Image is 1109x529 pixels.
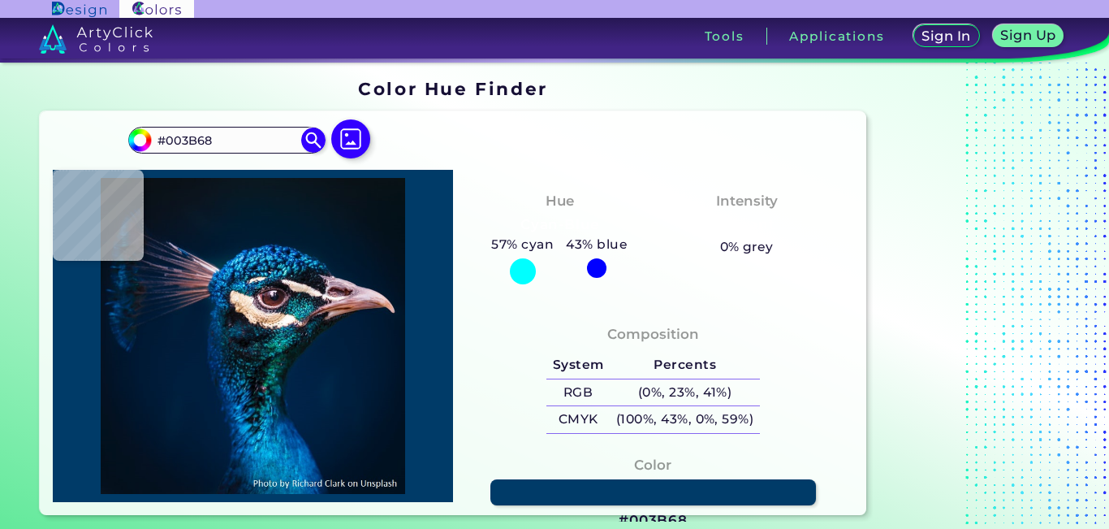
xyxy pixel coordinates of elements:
h4: Composition [607,323,699,346]
a: Sign In [917,26,977,46]
h5: 57% cyan [485,234,560,255]
img: img_pavlin.jpg [61,178,445,495]
h4: Color [634,453,671,477]
h5: CMYK [546,406,610,433]
h3: Cyan-Blue [514,215,606,235]
h5: System [546,352,610,379]
img: icon search [301,128,326,152]
h1: Color Hue Finder [358,76,547,101]
img: logo_artyclick_colors_white.svg [39,24,153,54]
iframe: Advertisement [873,73,1076,522]
h3: Vibrant [711,215,782,235]
h5: 43% blue [560,234,634,255]
h5: Percents [610,352,760,379]
h5: Sign Up [1003,29,1053,41]
a: Sign Up [996,26,1060,46]
input: type color.. [152,129,303,151]
h5: (0%, 23%, 41%) [610,379,760,406]
h5: Sign In [924,30,969,42]
h3: Applications [789,30,884,42]
h3: Tools [705,30,744,42]
img: ArtyClick Design logo [52,2,106,17]
h5: RGB [546,379,610,406]
h4: Intensity [716,189,778,213]
img: icon picture [331,119,370,158]
h5: 0% grey [720,236,774,258]
h4: Hue [546,189,574,213]
h5: (100%, 43%, 0%, 59%) [610,406,760,433]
